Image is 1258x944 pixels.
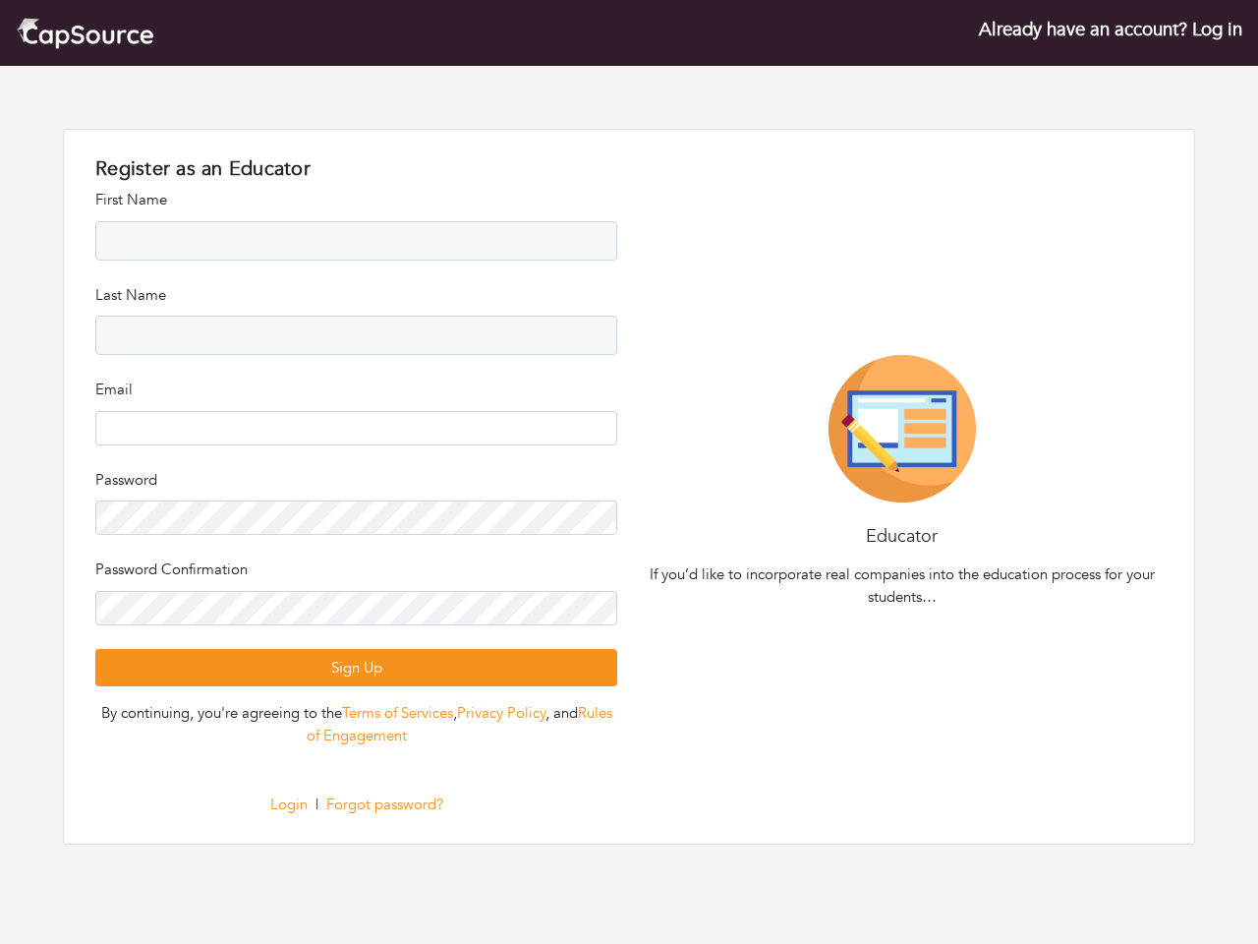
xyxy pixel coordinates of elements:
[95,469,617,492] p: Password
[95,649,617,687] button: Sign Up
[641,563,1163,608] p: If you’d like to incorporate real companies into the education process for your students…
[315,795,318,814] span: |
[307,703,612,745] a: Rules of Engagement
[95,284,617,307] p: Last Name
[16,16,154,50] img: cap_logo.png
[641,526,1163,548] h4: Educator
[270,795,308,814] a: Login
[95,379,617,401] p: Email
[457,703,545,723] a: Privacy Policy
[95,702,617,746] div: By continuing, you're agreeing to the , , and
[95,157,617,181] h1: Register as an Educator
[342,703,453,723] a: Terms of Services
[95,189,617,211] p: First Name
[95,559,617,581] p: Password Confirmation
[979,17,1242,42] a: Already have an account? Log in
[326,795,443,814] a: Forgot password?
[829,355,976,502] img: Educator-Icon-31d5a1e457ca3f5474c6b92ab10a5d5101c9f8fbafba7b88091835f1a8db102f.png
